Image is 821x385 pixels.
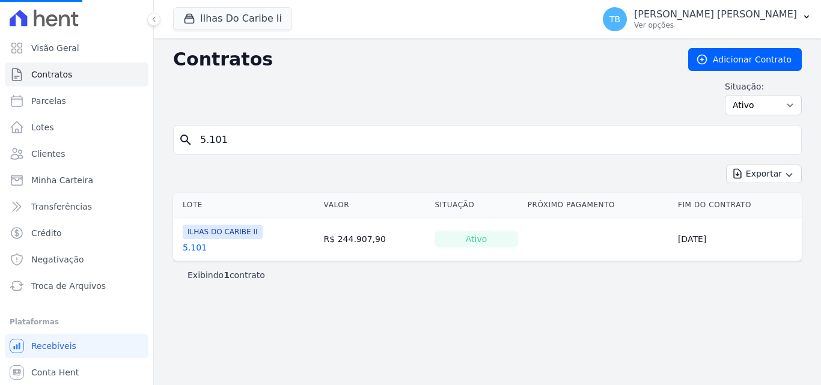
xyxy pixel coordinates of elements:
[673,217,802,261] td: [DATE]
[5,89,148,113] a: Parcelas
[173,193,319,217] th: Lote
[5,334,148,358] a: Recebíveis
[10,315,144,329] div: Plataformas
[435,231,517,247] div: Ativo
[5,360,148,384] a: Conta Hent
[5,247,148,271] a: Negativação
[319,217,430,261] td: R$ 244.907,90
[31,68,72,80] span: Contratos
[31,253,84,265] span: Negativação
[183,241,207,253] a: 5.101
[319,193,430,217] th: Valor
[179,133,193,147] i: search
[31,95,66,107] span: Parcelas
[5,62,148,86] a: Contratos
[188,269,265,281] p: Exibindo contrato
[183,225,263,239] span: ILHAS DO CARIBE II
[726,165,802,183] button: Exportar
[5,142,148,166] a: Clientes
[193,128,796,152] input: Buscar por nome do lote
[523,193,673,217] th: Próximo Pagamento
[5,36,148,60] a: Visão Geral
[5,274,148,298] a: Troca de Arquivos
[634,20,797,30] p: Ver opções
[634,8,797,20] p: [PERSON_NAME] [PERSON_NAME]
[31,148,65,160] span: Clientes
[31,366,79,378] span: Conta Hent
[593,2,821,36] button: TB [PERSON_NAME] [PERSON_NAME] Ver opções
[173,49,669,70] h2: Contratos
[31,121,54,133] span: Lotes
[31,201,92,213] span: Transferências
[725,80,802,92] label: Situação:
[5,168,148,192] a: Minha Carteira
[173,7,292,30] button: Ilhas Do Caribe Ii
[5,195,148,219] a: Transferências
[31,280,106,292] span: Troca de Arquivos
[31,174,93,186] span: Minha Carteira
[609,15,620,23] span: TB
[688,48,802,71] a: Adicionar Contrato
[5,221,148,245] a: Crédito
[673,193,802,217] th: Fim do Contrato
[31,340,76,352] span: Recebíveis
[31,227,62,239] span: Crédito
[430,193,522,217] th: Situação
[5,115,148,139] a: Lotes
[224,270,230,280] b: 1
[31,42,79,54] span: Visão Geral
